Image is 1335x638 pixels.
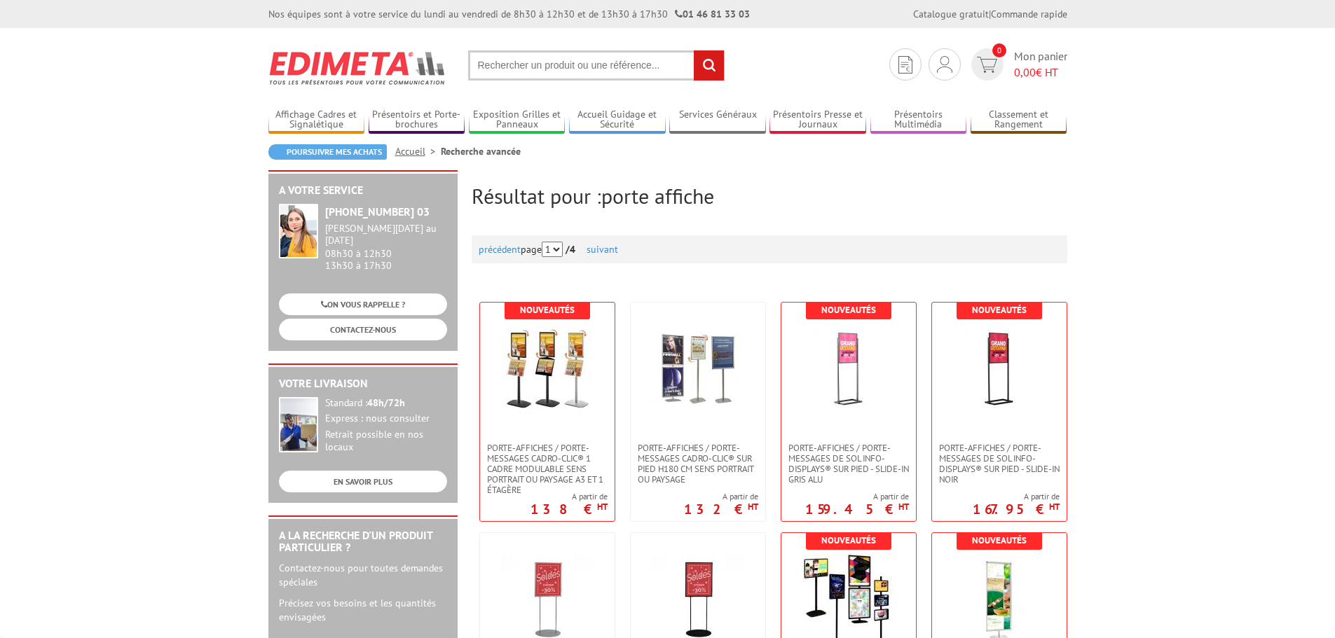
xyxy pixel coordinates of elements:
[971,109,1067,132] a: Classement et Rangement
[652,324,744,415] img: Porte-affiches / Porte-messages Cadro-Clic® sur pied H180 cm sens portrait ou paysage
[468,50,725,81] input: Rechercher un produit ou une référence...
[530,505,608,513] p: 138 €
[279,204,318,258] img: widget-service.jpg
[479,243,521,256] a: précédent
[1049,501,1060,513] sup: HT
[684,491,758,502] span: A partir de
[898,56,912,74] img: devis rapide
[769,109,866,132] a: Présentoirs Presse et Journaux
[597,501,608,513] sup: HT
[684,505,758,513] p: 132 €
[480,443,615,495] a: Porte-affiches / Porte-messages Cadro-Clic® 1 cadre modulable sens portrait ou paysage A3 et 1 ét...
[520,304,575,316] b: Nouveautés
[991,8,1067,20] a: Commande rapide
[479,235,1060,263] div: page
[972,304,1027,316] b: Nouveautés
[601,182,714,209] span: porte affiche
[781,443,916,485] a: Porte-affiches / Porte-messages de sol Info-Displays® sur pied - Slide-in Gris Alu
[805,505,909,513] p: 159.45 €
[487,443,608,495] span: Porte-affiches / Porte-messages Cadro-Clic® 1 cadre modulable sens portrait ou paysage A3 et 1 ét...
[502,324,593,415] img: Porte-affiches / Porte-messages Cadro-Clic® 1 cadre modulable sens portrait ou paysage A3 et 1 ét...
[913,7,1067,21] div: |
[325,223,447,271] div: 08h30 à 12h30 13h30 à 17h30
[694,50,724,81] input: rechercher
[279,184,447,197] h2: A votre service
[898,501,909,513] sup: HT
[972,534,1027,546] b: Nouveautés
[973,505,1060,513] p: 167.95 €
[268,144,387,160] a: Poursuivre mes achats
[279,377,447,390] h2: Votre livraison
[325,412,447,425] div: Express : nous consulter
[913,8,989,20] a: Catalogue gratuit
[821,304,876,316] b: Nouveautés
[268,109,365,132] a: Affichage Cadres et Signalétique
[1014,64,1067,81] span: € HT
[369,109,465,132] a: Présentoirs et Porte-brochures
[279,529,447,554] h2: A la recherche d'un produit particulier ?
[325,429,447,454] div: Retrait possible en nos locaux
[268,7,750,21] div: Nos équipes sont à votre service du lundi au vendredi de 8h30 à 12h30 et de 13h30 à 17h30
[279,596,447,624] p: Précisez vos besoins et les quantités envisagées
[325,204,430,219] strong: [PHONE_NUMBER] 03
[279,471,447,492] a: EN SAVOIR PLUS
[748,501,758,513] sup: HT
[1014,48,1067,81] span: Mon panier
[992,43,1006,57] span: 0
[932,443,1067,485] a: Porte-affiches / Porte-messages de sol Info-Displays® sur pied - Slide-in Noir
[669,109,766,132] a: Services Généraux
[870,109,967,132] a: Présentoirs Multimédia
[279,293,447,315] a: ON VOUS RAPPELLE ?
[395,145,441,158] a: Accueil
[325,397,447,410] div: Standard :
[469,109,566,132] a: Exposition Grilles et Panneaux
[1014,65,1036,79] span: 0,00
[268,42,447,94] img: Edimeta
[973,491,1060,502] span: A partir de
[977,57,997,73] img: devis rapide
[367,396,405,409] strong: 48h/72h
[675,8,750,20] strong: 01 46 81 33 03
[569,109,666,132] a: Accueil Guidage et Sécurité
[638,443,758,485] span: Porte-affiches / Porte-messages Cadro-Clic® sur pied H180 cm sens portrait ou paysage
[954,324,1045,415] img: Porte-affiches / Porte-messages de sol Info-Displays® sur pied - Slide-in Noir
[939,443,1060,485] span: Porte-affiches / Porte-messages de sol Info-Displays® sur pied - Slide-in Noir
[279,397,318,452] img: widget-livraison.jpg
[587,243,618,256] a: suivant
[279,319,447,340] a: CONTACTEZ-NOUS
[821,534,876,546] b: Nouveautés
[570,243,575,256] span: 4
[788,443,909,485] span: Porte-affiches / Porte-messages de sol Info-Displays® sur pied - Slide-in Gris Alu
[631,443,765,485] a: Porte-affiches / Porte-messages Cadro-Clic® sur pied H180 cm sens portrait ou paysage
[968,48,1067,81] a: devis rapide 0 Mon panier 0,00€ HT
[805,491,909,502] span: A partir de
[803,324,894,415] img: Porte-affiches / Porte-messages de sol Info-Displays® sur pied - Slide-in Gris Alu
[441,144,521,158] li: Recherche avancée
[279,561,447,589] p: Contactez-nous pour toutes demandes spéciales
[472,184,1067,207] h2: Résultat pour :
[530,491,608,502] span: A partir de
[325,223,447,247] div: [PERSON_NAME][DATE] au [DATE]
[937,56,952,73] img: devis rapide
[566,243,584,256] strong: /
